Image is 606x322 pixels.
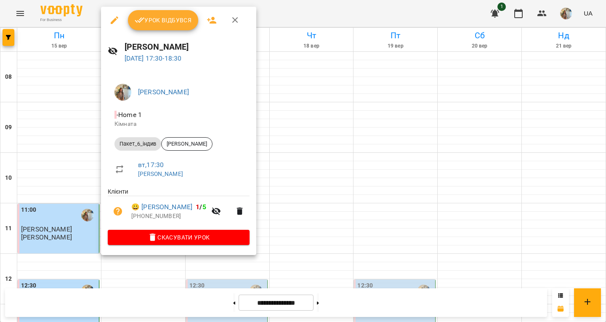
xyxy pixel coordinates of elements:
[138,88,189,96] a: [PERSON_NAME]
[114,140,161,148] span: Пакет_6_індив
[138,161,164,169] a: вт , 17:30
[128,10,199,30] button: Урок відбувся
[196,203,199,211] span: 1
[131,202,192,212] a: 😀 [PERSON_NAME]
[114,84,131,101] img: 0f49a78e2978718f3fd1fe708c49ca65.jpg
[202,203,206,211] span: 5
[125,54,182,62] a: [DATE] 17:30-18:30
[138,170,183,177] a: [PERSON_NAME]
[108,230,250,245] button: Скасувати Урок
[114,232,243,242] span: Скасувати Урок
[162,140,212,148] span: [PERSON_NAME]
[114,111,144,119] span: - Home 1
[108,187,250,229] ul: Клієнти
[108,201,128,221] button: Візит ще не сплачено. Додати оплату?
[125,40,250,53] h6: [PERSON_NAME]
[196,203,206,211] b: /
[135,15,192,25] span: Урок відбувся
[161,137,213,151] div: [PERSON_NAME]
[131,212,206,221] p: [PHONE_NUMBER]
[114,120,243,128] p: Кімната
